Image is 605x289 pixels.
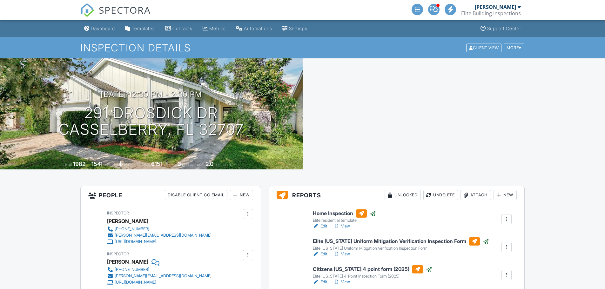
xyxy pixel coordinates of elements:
div: [PERSON_NAME] [107,257,148,266]
h6: Elite [US_STATE] Uniform Mitigation Verification Inspection Form [313,237,489,246]
span: sq.ft. [164,162,171,167]
div: [PERSON_NAME][EMAIL_ADDRESS][DOMAIN_NAME] [115,273,212,279]
span: Lot Size [137,162,150,167]
div: 6151 [151,161,163,167]
div: [PHONE_NUMBER] [115,267,149,272]
div: [URL][DOMAIN_NAME] [115,280,156,285]
div: Templates [132,26,155,31]
a: Citizens [US_STATE] 4 point form (2025) Elite [US_STATE] 4-Point Inspection Form (2025) [313,265,432,279]
div: Automations [244,26,272,31]
a: [PHONE_NUMBER] [107,226,212,232]
div: 1541 [91,161,103,167]
span: Inspector [107,252,129,256]
div: Dashboard [91,26,115,31]
a: Support Center [478,23,524,35]
div: 2.0 [205,161,213,167]
div: Undelete [423,190,458,200]
div: [URL][DOMAIN_NAME] [115,239,156,244]
a: SPECTORA [80,9,151,22]
div: [PERSON_NAME] [475,4,516,10]
a: Home Inspection Elite residential template [313,209,376,223]
a: Dashboard [82,23,118,35]
div: Unlocked [385,190,421,200]
a: Automations (Advanced) [233,23,275,35]
div: Attach [460,190,491,200]
div: Disable Client CC Email [165,190,227,200]
a: [URL][DOMAIN_NAME] [107,239,212,245]
div: Elite [US_STATE] Uniform Mitigation Verification Inspection Form [313,246,489,251]
img: The Best Home Inspection Software - Spectora [80,3,94,17]
div: Support Center [487,26,521,31]
a: Edit [313,251,327,257]
div: Settings [289,26,307,31]
a: Client View [466,45,503,50]
div: More [504,43,524,52]
h6: Home Inspection [313,209,376,218]
span: Inspector [107,211,129,215]
div: Elite residential template [313,218,376,223]
div: [PERSON_NAME][EMAIL_ADDRESS][DOMAIN_NAME] [115,233,212,238]
h3: Reports [269,186,525,204]
div: [PERSON_NAME] [107,216,148,226]
h1: Inspection Details [80,42,525,53]
a: [PERSON_NAME][EMAIL_ADDRESS][DOMAIN_NAME] [107,273,212,279]
h3: [DATE] 12:30 pm - 2:30 pm [101,90,202,99]
a: View [333,279,350,285]
a: View [333,251,350,257]
a: Edit [313,223,327,229]
div: 1982 [73,161,85,167]
a: Edit [313,279,327,285]
a: Contacts [163,23,195,35]
div: Client View [466,43,501,52]
a: Metrics [200,23,228,35]
span: Built [65,162,72,167]
div: Elite [US_STATE] 4-Point Inspection Form (2025) [313,274,432,279]
a: Elite [US_STATE] Uniform Mitigation Verification Inspection Form Elite [US_STATE] Uniform Mitigat... [313,237,489,251]
span: bathrooms [214,162,232,167]
span: bedrooms [182,162,199,167]
div: 3 [178,161,181,167]
div: New [494,190,517,200]
div: Contacts [172,26,192,31]
a: Settings [280,23,310,35]
a: Templates [123,23,158,35]
a: [PERSON_NAME][EMAIL_ADDRESS][DOMAIN_NAME] [107,232,212,239]
div: Metrics [209,26,226,31]
a: [URL][DOMAIN_NAME] [107,279,212,286]
div: New [230,190,253,200]
a: View [333,223,350,229]
span: SPECTORA [99,3,151,16]
h1: 291 Drosdick Dr Casselberry, FL 32707 [58,105,244,138]
span: slab [124,162,131,167]
h3: People [81,186,261,204]
span: sq. ft. [104,162,112,167]
a: [PHONE_NUMBER] [107,266,212,273]
div: Elite Building Inspections [461,10,521,16]
div: [PHONE_NUMBER] [115,227,149,232]
h6: Citizens [US_STATE] 4 point form (2025) [313,265,432,273]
